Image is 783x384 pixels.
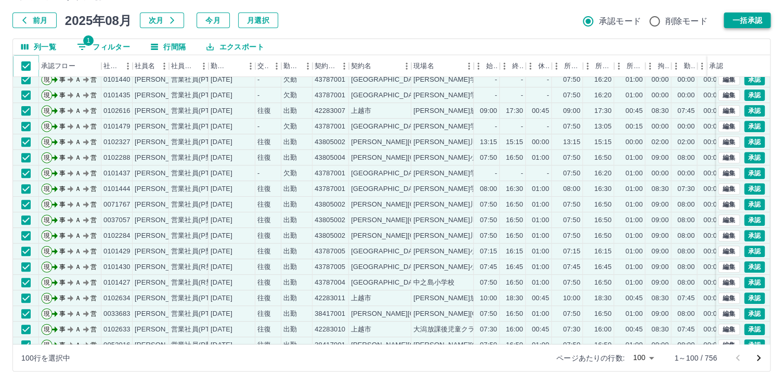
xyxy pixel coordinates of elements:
[677,75,695,85] div: 00:00
[461,58,477,74] button: メニュー
[59,185,66,193] text: 事
[718,308,740,319] button: 編集
[281,55,312,77] div: 勤務区分
[315,169,345,178] div: 43787001
[724,12,771,28] button: 一括承認
[627,55,643,77] div: 所定休憩
[744,121,765,132] button: 承認
[474,55,500,77] div: 始業
[269,58,284,74] button: メニュー
[411,55,474,77] div: 現場名
[718,168,740,179] button: 編集
[351,137,479,147] div: [PERSON_NAME][GEOGRAPHIC_DATA]
[103,153,130,163] div: 0102288
[564,55,581,77] div: 所定開始
[413,91,525,100] div: [PERSON_NAME]学校給食センター
[526,55,552,77] div: 休憩
[625,169,643,178] div: 01:00
[312,55,349,77] div: 契約コード
[257,122,259,132] div: -
[521,91,523,100] div: -
[703,75,721,85] div: 00:00
[547,75,549,85] div: -
[677,91,695,100] div: 00:00
[103,184,130,194] div: 0101444
[718,89,740,101] button: 編集
[521,169,523,178] div: -
[171,184,226,194] div: 営業社員(PT契約)
[75,138,81,146] text: Ａ
[197,12,230,28] button: 今月
[413,106,525,116] div: [PERSON_NAME]放課後児童クラブ
[651,106,669,116] div: 08:30
[315,137,345,147] div: 43805002
[703,169,721,178] div: 00:00
[645,55,671,77] div: 拘束
[103,169,130,178] div: 0101437
[521,75,523,85] div: -
[500,55,526,77] div: 終業
[744,168,765,179] button: 承認
[59,201,66,208] text: 事
[211,55,228,77] div: 勤務日
[171,91,226,100] div: 営業社員(PT契約)
[257,106,271,116] div: 往復
[171,55,196,77] div: 社員区分
[480,106,497,116] div: 09:00
[718,199,740,210] button: 編集
[744,152,765,163] button: 承認
[625,75,643,85] div: 01:00
[614,55,645,77] div: 所定休憩
[651,137,669,147] div: 02:00
[120,58,136,74] button: メニュー
[44,154,50,161] text: 現
[211,106,232,116] div: [DATE]
[171,122,226,132] div: 営業社員(PT契約)
[283,75,297,85] div: 欠勤
[135,106,191,116] div: [PERSON_NAME]
[75,201,81,208] text: Ａ
[90,123,97,130] text: 営
[283,184,297,194] div: 出勤
[625,153,643,163] div: 01:00
[718,261,740,273] button: 編集
[90,201,97,208] text: 営
[744,214,765,226] button: 承認
[413,184,525,194] div: [PERSON_NAME]学校給食センター
[211,153,232,163] div: [DATE]
[718,339,740,351] button: 編集
[198,39,272,55] button: エクスポート
[718,105,740,117] button: 編集
[651,184,669,194] div: 08:30
[69,39,138,55] button: フィルター表示
[75,92,81,99] text: Ａ
[506,184,523,194] div: 16:30
[495,75,497,85] div: -
[665,15,708,28] span: 削除モード
[135,153,191,163] div: [PERSON_NAME]
[75,76,81,83] text: Ａ
[532,153,549,163] div: 01:00
[594,184,611,194] div: 16:30
[44,201,50,208] text: 現
[283,137,297,147] div: 出勤
[59,92,66,99] text: 事
[44,185,50,193] text: 現
[257,153,271,163] div: 往復
[651,75,669,85] div: 00:00
[703,91,721,100] div: 00:00
[671,55,697,77] div: 勤務
[169,55,208,77] div: 社員区分
[521,122,523,132] div: -
[211,122,232,132] div: [DATE]
[44,138,50,146] text: 現
[171,200,221,210] div: 営業社員(P契約)
[594,169,611,178] div: 16:20
[413,122,525,132] div: [PERSON_NAME]学校給食センター
[718,246,740,257] button: 編集
[75,185,81,193] text: Ａ
[480,153,497,163] div: 07:50
[171,75,226,85] div: 営業社員(PT契約)
[625,106,643,116] div: 00:45
[59,76,66,83] text: 事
